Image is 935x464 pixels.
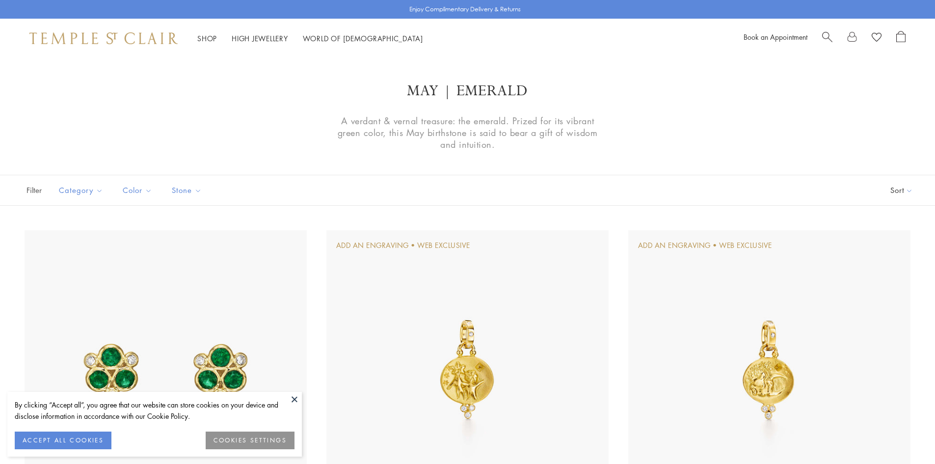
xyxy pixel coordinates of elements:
[206,432,294,449] button: COOKIES SETTINGS
[54,184,110,196] span: Category
[896,31,906,46] a: Open Shopping Bag
[52,179,110,201] button: Category
[336,240,470,251] div: Add An Engraving • Web Exclusive
[872,31,882,46] a: View Wishlist
[118,184,160,196] span: Color
[638,240,772,251] div: Add An Engraving • Web Exclusive
[271,82,664,100] h1: May | Emerald
[15,399,294,422] div: By clicking “Accept all”, you agree that our website can store cookies on your device and disclos...
[338,115,598,150] span: A verdant & vernal treasure: the emerald. Prized for its vibrant green color, this May birthstone...
[29,32,178,44] img: Temple St. Clair
[744,32,807,42] a: Book an Appointment
[822,31,832,46] a: Search
[197,32,423,45] nav: Main navigation
[232,33,288,43] a: High JewelleryHigh Jewellery
[15,432,111,449] button: ACCEPT ALL COOKIES
[115,179,160,201] button: Color
[197,33,217,43] a: ShopShop
[868,175,935,205] button: Show sort by
[167,184,209,196] span: Stone
[164,179,209,201] button: Stone
[303,33,423,43] a: World of [DEMOGRAPHIC_DATA]World of [DEMOGRAPHIC_DATA]
[409,4,521,14] p: Enjoy Complimentary Delivery & Returns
